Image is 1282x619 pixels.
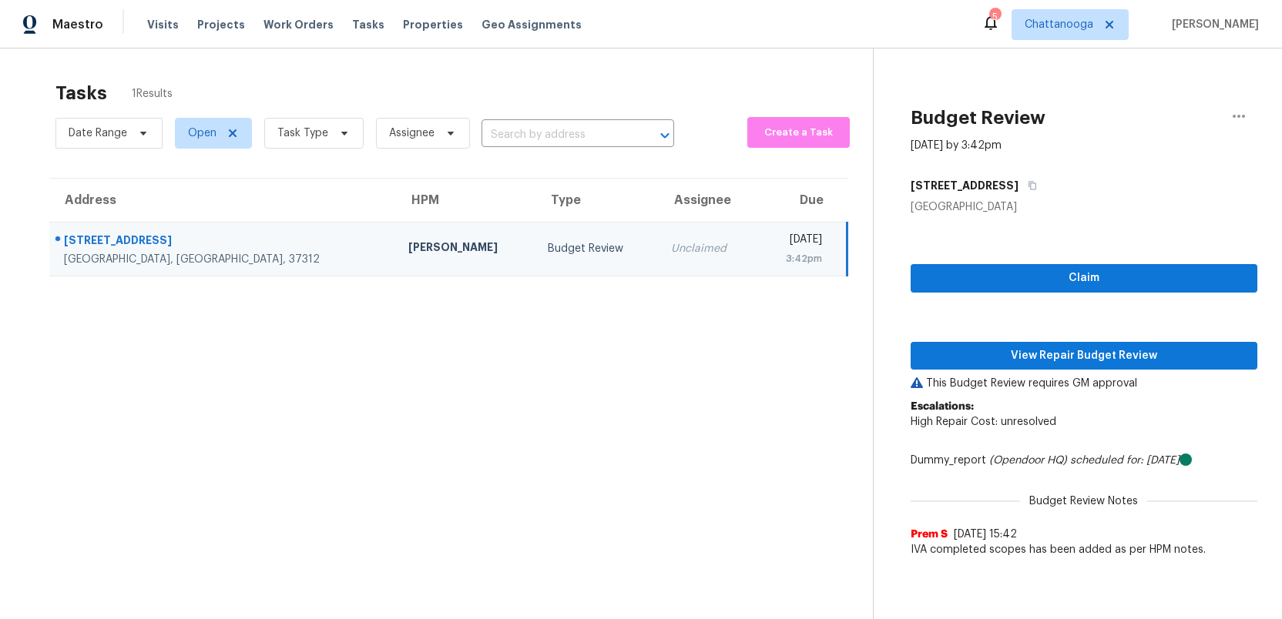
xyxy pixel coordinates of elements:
[911,178,1019,193] h5: [STREET_ADDRESS]
[396,179,535,222] th: HPM
[911,342,1257,370] button: View Repair Budget Review
[671,241,744,256] div: Unclaimed
[911,138,1002,153] div: [DATE] by 3:42pm
[263,17,334,32] span: Work Orders
[1020,494,1147,509] span: Budget Review Notes
[911,453,1257,468] div: Dummy_report
[482,17,582,32] span: Geo Assignments
[64,252,384,267] div: [GEOGRAPHIC_DATA], [GEOGRAPHIC_DATA], 37312
[923,269,1245,288] span: Claim
[1166,17,1259,32] span: [PERSON_NAME]
[535,179,658,222] th: Type
[911,376,1257,391] p: This Budget Review requires GM approval
[911,264,1257,293] button: Claim
[923,346,1245,366] span: View Repair Budget Review
[911,527,948,542] span: Prem S
[277,125,328,141] span: Task Type
[659,179,757,222] th: Assignee
[69,125,127,141] span: Date Range
[147,17,179,32] span: Visits
[747,117,850,148] button: Create a Task
[1019,172,1039,199] button: Copy Address
[132,86,173,102] span: 1 Results
[769,232,822,251] div: [DATE]
[757,179,847,222] th: Due
[52,17,103,32] span: Maestro
[49,179,396,222] th: Address
[188,125,216,141] span: Open
[654,125,676,146] button: Open
[1070,455,1180,466] i: scheduled for: [DATE]
[911,199,1257,215] div: [GEOGRAPHIC_DATA]
[403,17,463,32] span: Properties
[989,455,1067,466] i: (Opendoor HQ)
[911,417,1056,427] span: High Repair Cost: unresolved
[911,542,1257,557] span: IVA completed scopes has been added as per HPM notes.
[911,401,974,412] b: Escalations:
[352,19,384,30] span: Tasks
[55,85,107,101] h2: Tasks
[197,17,245,32] span: Projects
[769,251,822,266] div: 3:42pm
[408,239,523,259] div: [PERSON_NAME]
[989,9,1000,25] div: 5
[911,110,1045,125] h2: Budget Review
[482,123,631,147] input: Search by address
[389,125,435,141] span: Assignee
[64,233,384,252] div: [STREET_ADDRESS]
[1025,17,1093,32] span: Chattanooga
[548,241,646,256] div: Budget Review
[755,124,842,142] span: Create a Task
[954,529,1017,540] span: [DATE] 15:42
